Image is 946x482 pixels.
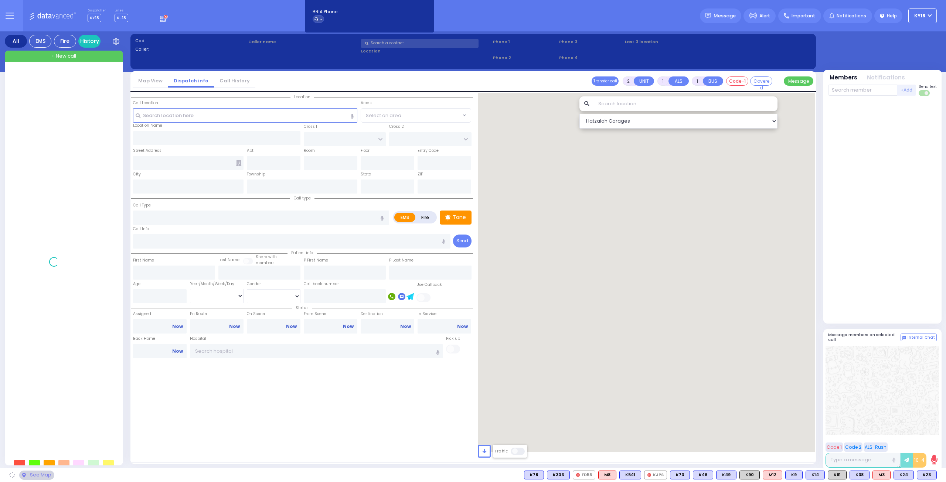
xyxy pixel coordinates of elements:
[361,48,490,54] label: Location
[917,471,937,479] div: BLS
[759,13,770,19] span: Alert
[400,323,411,330] a: Now
[247,281,261,287] label: Gender
[576,473,580,477] img: red-radio-icon.svg
[290,94,314,100] span: Location
[573,471,595,479] div: FD55
[394,213,416,222] label: EMS
[914,13,925,19] span: KY18
[559,39,623,45] span: Phone 3
[168,77,214,84] a: Dispatch info
[115,14,128,22] span: K-18
[5,35,27,48] div: All
[286,323,297,330] a: Now
[670,471,690,479] div: K73
[850,471,870,479] div: BLS
[190,281,244,287] div: Year/Month/Week/Day
[361,171,371,177] label: State
[668,76,689,86] button: ALS
[214,77,255,84] a: Call History
[837,13,866,19] span: Notifications
[493,39,557,45] span: Phone 1
[457,323,468,330] a: Now
[133,108,358,122] input: Search location here
[625,39,718,45] label: Last 3 location
[908,335,935,340] span: Internal Chat
[739,471,760,479] div: K90
[644,471,667,479] div: KJPS
[190,336,206,342] label: Hospital
[133,100,158,106] label: Call Location
[361,311,414,317] label: Destination
[133,171,141,177] label: City
[135,46,246,52] label: Caller:
[304,124,317,130] label: Cross 1
[894,471,914,479] div: K24
[784,76,813,86] button: Message
[287,250,317,256] span: Patient info
[133,226,149,232] label: Call Info
[88,8,106,13] label: Dispatcher
[133,281,140,287] label: Age
[785,471,803,479] div: K9
[366,112,401,119] span: Select an area
[547,471,570,479] div: BLS
[236,160,241,166] span: Other building occupants
[389,257,414,263] label: P Last Name
[703,76,723,86] button: BUS
[806,471,825,479] div: BLS
[714,12,736,20] span: Message
[256,254,277,260] small: Share with
[304,257,328,263] label: P First Name
[133,77,168,84] a: Map View
[887,13,897,19] span: Help
[619,471,641,479] div: K541
[133,148,161,154] label: Street Address
[453,235,472,247] button: Send
[135,38,246,44] label: Cad:
[190,311,244,317] label: En Route
[389,124,404,130] label: Cross 2
[872,471,891,479] div: ALS
[304,148,315,154] label: Room
[598,471,616,479] div: ALS KJ
[172,348,183,355] a: Now
[453,213,466,221] p: Tone
[133,311,187,317] label: Assigned
[418,311,471,317] label: In Service
[919,84,937,89] span: Send text
[726,76,748,86] button: Code-1
[844,442,862,452] button: Code 2
[290,195,314,201] span: Call type
[19,471,54,480] div: See map
[247,171,265,177] label: Township
[247,311,300,317] label: On Scene
[792,13,815,19] span: Important
[619,471,641,479] div: BLS
[872,471,891,479] div: M3
[313,8,337,15] span: BRIA Phone
[247,148,253,154] label: Apt
[902,336,906,340] img: comment-alt.png
[850,471,870,479] div: K38
[917,471,937,479] div: K23
[919,89,930,97] label: Turn off text
[828,85,897,96] input: Search member
[418,171,423,177] label: ZIP
[190,344,443,358] input: Search hospital
[343,323,354,330] a: Now
[29,35,51,48] div: EMS
[133,336,187,342] label: Back Home
[524,471,544,479] div: K78
[292,305,312,311] span: Status
[547,471,570,479] div: K303
[115,8,128,13] label: Lines
[415,213,436,222] label: Fire
[864,442,888,452] button: ALS-Rush
[593,96,778,111] input: Search location
[133,202,151,208] label: Call Type
[78,35,101,48] a: History
[218,257,239,263] label: Last Name
[647,473,651,477] img: red-radio-icon.svg
[172,323,183,330] a: Now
